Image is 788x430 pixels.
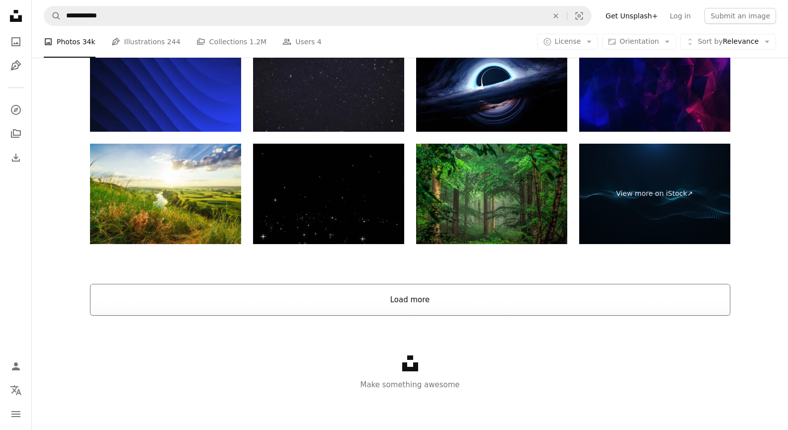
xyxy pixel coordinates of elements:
[253,144,404,245] img: 4k Night sky with stars sparkling on black background
[90,144,241,245] img: A beautiful valley with a river, blue sky with large clouds and bright sun. Aerial
[579,31,730,132] img: Abstract Background Wallpaper
[282,26,322,58] a: Users 4
[579,144,730,245] a: View more on iStock↗
[90,31,241,132] img: Abstract black-blue gradient lines: Thick flowing plastic stripes in a digitally animated 2D grap...
[6,56,26,76] a: Illustrations
[567,6,591,25] button: Visual search
[317,36,322,47] span: 4
[704,8,776,24] button: Submit an image
[196,26,266,58] a: Collections 1.2M
[602,34,676,50] button: Orientation
[537,34,599,50] button: License
[250,36,266,47] span: 1.2M
[6,6,26,28] a: Home — Unsplash
[6,356,26,376] a: Log in / Sign up
[698,37,759,47] span: Relevance
[253,31,404,132] img: Dusty Particles Background Image
[90,284,730,316] button: Load more
[416,31,567,132] img: Black Hole clouds, high quality render.
[6,100,26,120] a: Explore
[619,37,659,45] span: Orientation
[6,404,26,424] button: Menu
[6,380,26,400] button: Language
[6,148,26,168] a: Download History
[555,37,581,45] span: License
[698,37,722,45] span: Sort by
[6,32,26,52] a: Photos
[44,6,592,26] form: Find visuals sitewide
[167,36,180,47] span: 244
[6,124,26,144] a: Collections
[44,6,61,25] button: Search Unsplash
[416,144,567,245] img: Jungle HD Wallpaper
[680,34,776,50] button: Sort byRelevance
[32,379,788,391] p: Make something awesome
[600,8,664,24] a: Get Unsplash+
[545,6,567,25] button: Clear
[111,26,180,58] a: Illustrations 244
[664,8,697,24] a: Log in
